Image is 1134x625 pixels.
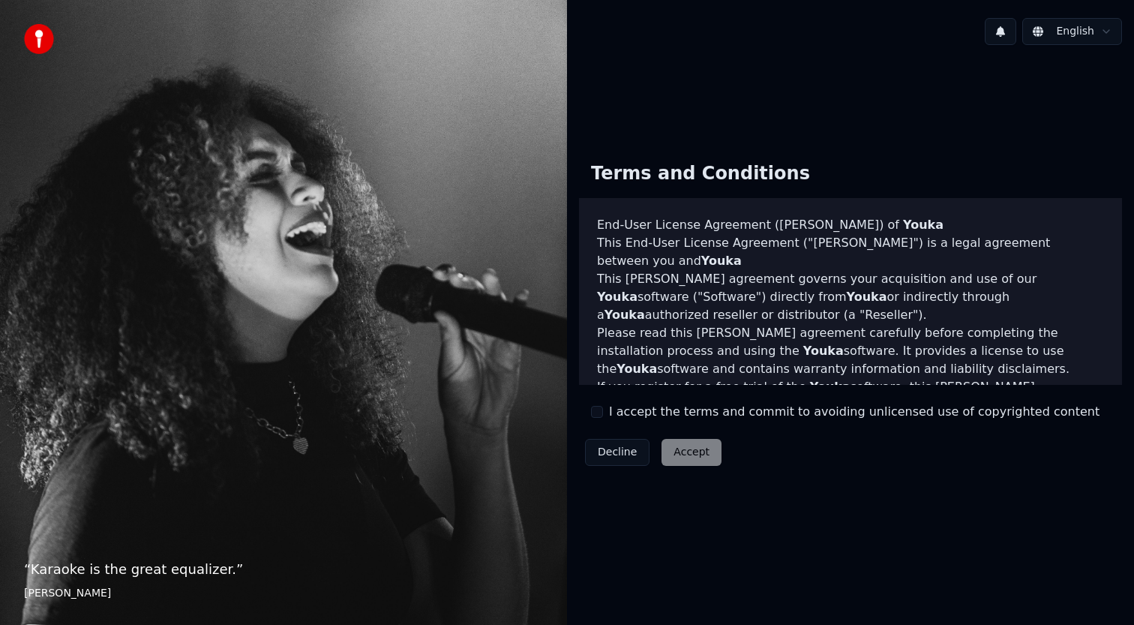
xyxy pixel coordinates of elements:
[616,362,657,376] span: Youka
[597,216,1104,234] h3: End-User License Agreement ([PERSON_NAME]) of
[701,254,742,268] span: Youka
[803,344,844,358] span: Youka
[24,24,54,54] img: youka
[597,290,637,304] span: Youka
[597,270,1104,324] p: This [PERSON_NAME] agreement governs your acquisition and use of our software ("Software") direct...
[847,290,887,304] span: Youka
[810,380,850,394] span: Youka
[579,150,822,198] div: Terms and Conditions
[597,378,1104,450] p: If you register for a free trial of the software, this [PERSON_NAME] agreement will also govern t...
[597,324,1104,378] p: Please read this [PERSON_NAME] agreement carefully before completing the installation process and...
[609,403,1099,421] label: I accept the terms and commit to avoiding unlicensed use of copyrighted content
[903,218,943,232] span: Youka
[24,559,543,580] p: “ Karaoke is the great equalizer. ”
[604,308,645,322] span: Youka
[585,439,649,466] button: Decline
[597,234,1104,270] p: This End-User License Agreement ("[PERSON_NAME]") is a legal agreement between you and
[24,586,543,601] footer: [PERSON_NAME]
